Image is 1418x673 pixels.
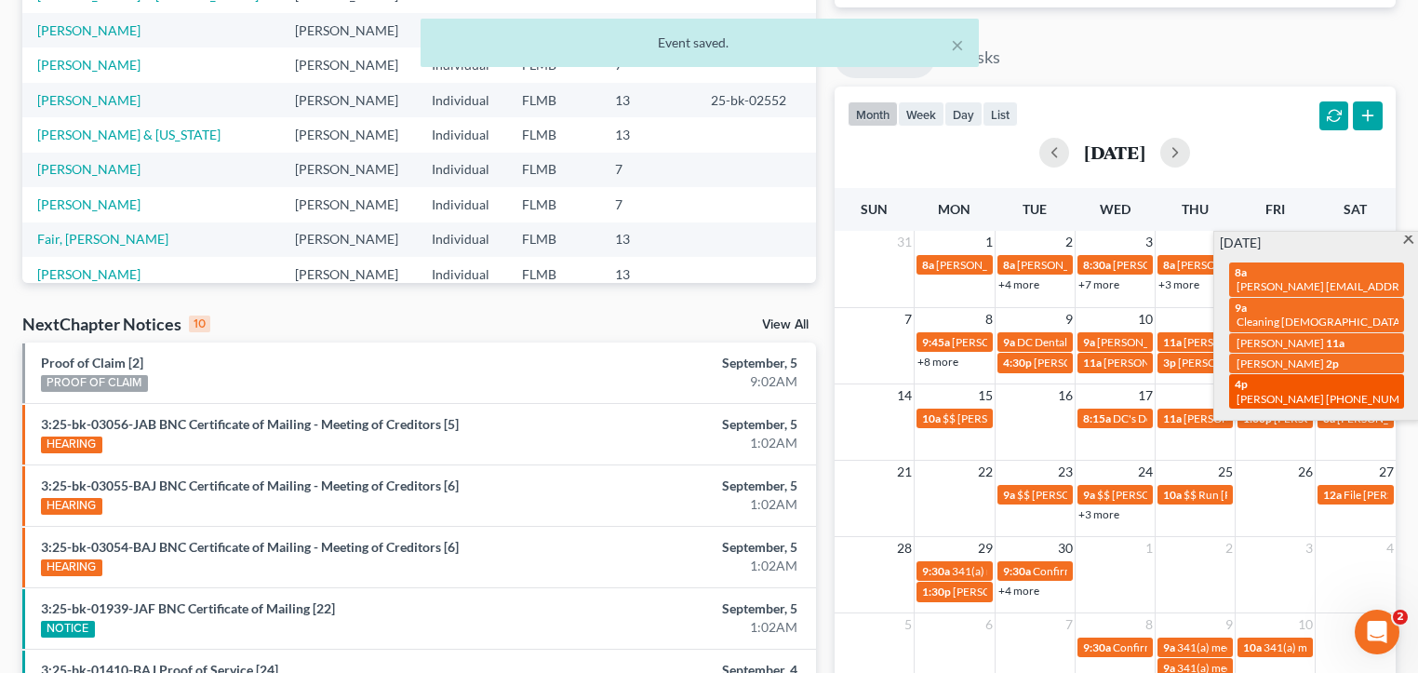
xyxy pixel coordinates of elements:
span: 5 [903,613,914,636]
td: 13 [600,222,696,257]
span: Sun [861,201,888,217]
span: Sat [1344,201,1367,217]
a: +8 more [917,355,958,369]
span: 2 [1063,231,1075,253]
span: 31 [895,231,914,253]
span: 9a [1163,640,1175,654]
span: 7 [1063,613,1075,636]
span: 10a [1243,640,1262,654]
span: [DATE] [1220,234,1261,252]
span: [PERSON_NAME] [936,258,1023,272]
span: $$ [PERSON_NAME] last payment? [1017,488,1187,502]
td: [PERSON_NAME] [280,153,417,187]
td: FLMB [507,153,601,187]
span: 1:30p [1243,411,1272,425]
span: Tue [1023,201,1047,217]
div: HEARING [41,559,102,576]
div: 1:02AM [557,434,797,452]
span: $$ Run [PERSON_NAME] payment $400 [1184,488,1381,502]
a: [PERSON_NAME] [37,266,140,282]
span: 9a [1003,335,1015,349]
td: [PERSON_NAME] [280,222,417,257]
div: 1:02AM [557,618,797,637]
span: 4:30p [1003,356,1032,370]
span: 3 [1304,537,1315,559]
td: Individual [417,187,507,222]
td: FLMB [507,117,601,152]
td: FLMB [507,13,601,47]
span: Confirmation hearing for [PERSON_NAME] [1113,640,1324,654]
span: 17 [1136,384,1155,407]
td: [PERSON_NAME] [280,257,417,291]
span: 1 [1144,537,1155,559]
td: [PERSON_NAME] [280,83,417,117]
td: Individual [417,13,507,47]
td: Individual [417,153,507,187]
a: 3:25-bk-01939-JAF BNC Certificate of Mailing [22] [41,600,335,616]
span: 22 [976,461,995,483]
a: View All [762,318,809,331]
span: 9a [1083,335,1095,349]
span: 8 [983,308,995,330]
span: 10 [1136,308,1155,330]
div: September, 5 [557,415,797,434]
span: Thu [1182,201,1209,217]
div: HEARING [41,498,102,515]
a: 3:25-bk-03054-BAJ BNC Certificate of Mailing - Meeting of Creditors [6] [41,539,459,555]
div: Event saved. [435,34,964,52]
span: [PERSON_NAME] & [PERSON_NAME] [1097,335,1283,349]
span: 9:30a [1083,640,1111,654]
td: 7 [600,187,696,222]
a: Fair, [PERSON_NAME] [37,231,168,247]
span: 341(a) meeting for [PERSON_NAME] [1177,640,1357,654]
span: 8:15a [1083,411,1111,425]
span: 29 [976,537,995,559]
td: 13 [600,257,696,291]
td: Individual [417,257,507,291]
span: 1 [983,231,995,253]
a: +3 more [1158,277,1199,291]
span: [PERSON_NAME] [1034,356,1121,370]
span: 9a [1083,488,1095,502]
iframe: Intercom live chat [1355,610,1399,654]
span: 4p [1235,377,1248,391]
span: 1:30p [922,585,951,599]
span: Fri [1265,201,1285,217]
div: September, 5 [557,599,797,618]
td: 13 [600,83,696,117]
a: 3:25-bk-03056-JAB BNC Certificate of Mailing - Meeting of Creditors [5] [41,416,459,432]
span: $$ [PERSON_NAME] first payment is due $400 [943,411,1169,425]
span: 11a [1326,336,1344,350]
span: Confirmation hearing for [PERSON_NAME] [1033,564,1244,578]
span: 24 [1136,461,1155,483]
a: +4 more [998,277,1039,291]
span: DC's Doctors Appt - Annual Physical [1113,411,1289,425]
span: 9:45a [922,335,950,349]
span: 11a [1163,411,1182,425]
span: 16 [1056,384,1075,407]
div: September, 5 [557,354,797,372]
div: NextChapter Notices [22,313,210,335]
td: 7 [600,13,696,47]
td: [PERSON_NAME] [280,187,417,222]
div: 9:02AM [557,372,797,391]
span: 21 [895,461,914,483]
td: FLMB [507,257,601,291]
span: 9 [1063,308,1075,330]
a: +3 more [1078,507,1119,521]
span: 9 [1224,613,1235,636]
td: 7 [600,153,696,187]
td: [PERSON_NAME] [280,13,417,47]
span: [PERSON_NAME] [1184,411,1271,425]
span: 2 [1393,610,1408,625]
span: 9a [1235,301,1247,315]
td: Individual [417,83,507,117]
span: 11a [1083,356,1102,370]
span: 7 [903,308,914,330]
span: 8a [1323,411,1335,425]
span: 23 [1056,461,1075,483]
td: FLMB [507,222,601,257]
span: 10 [1296,613,1315,636]
span: 9:30a [922,564,950,578]
div: HEARING [41,437,102,453]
